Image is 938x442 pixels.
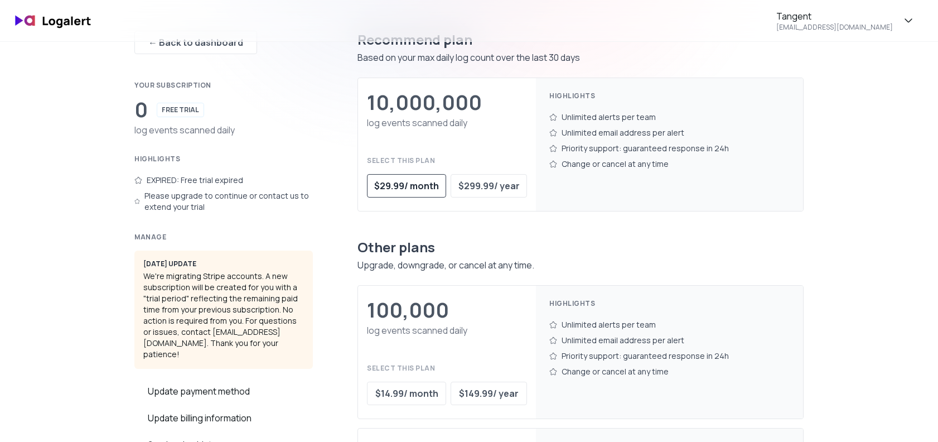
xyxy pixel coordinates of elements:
[157,103,204,117] div: FREE TRIAL
[357,51,804,64] div: Based on your max daily log count over the last 30 days
[549,348,790,364] div: Priority support: guaranteed response in 24h
[367,299,449,321] div: 100,000
[776,9,811,23] div: Tangent
[459,387,519,400] div: $ 149.99 / year
[367,324,527,337] div: log events scanned daily
[549,317,790,333] div: Unlimited alerts per team
[134,99,148,121] div: 0
[776,23,893,32] div: [EMAIL_ADDRESS][DOMAIN_NAME]
[762,4,929,37] button: Tangent[EMAIL_ADDRESS][DOMAIN_NAME]
[367,382,446,405] button: $14.99/ month
[134,31,257,54] button: ← Back to dashboard
[549,141,790,156] div: Priority support: guaranteed response in 24h
[549,109,790,125] div: Unlimited alerts per team
[549,125,790,141] div: Unlimited email address per alert
[451,382,527,405] button: $149.99/ year
[134,123,313,137] div: log events scanned daily
[357,258,804,272] div: Upgrade, downgrade, or cancel at any time.
[134,233,313,242] div: Manage
[148,36,243,49] div: ← Back to dashboard
[374,179,439,193] div: $ 29.99 / month
[134,251,313,369] div: We're migrating Stripe accounts. A new subscription will be created for you with a "trial period"...
[367,116,527,129] div: log events scanned daily
[143,260,304,268] div: [DATE] update
[134,172,313,188] div: EXPIRED: Free trial expired
[134,405,313,431] a: Update billing information
[357,238,804,256] div: Other plans
[9,8,98,34] img: logo
[375,387,438,400] div: $ 14.99 / month
[549,333,790,348] div: Unlimited email address per alert
[367,364,527,373] div: Select this plan
[367,92,482,114] div: 10,000,000
[134,378,313,405] a: Update payment method
[549,156,790,172] div: Change or cancel at any time
[549,364,790,379] div: Change or cancel at any time
[451,174,527,198] button: $299.99/ year
[367,174,446,198] button: $29.99/ month
[134,188,313,215] div: Please upgrade to continue or contact us to extend your trial
[549,92,790,100] div: Highlights
[134,155,313,164] div: Highlights
[134,81,313,90] div: Your subscription
[367,156,527,165] div: Select this plan
[458,179,520,193] div: $ 299.99 / year
[549,299,790,308] div: Highlights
